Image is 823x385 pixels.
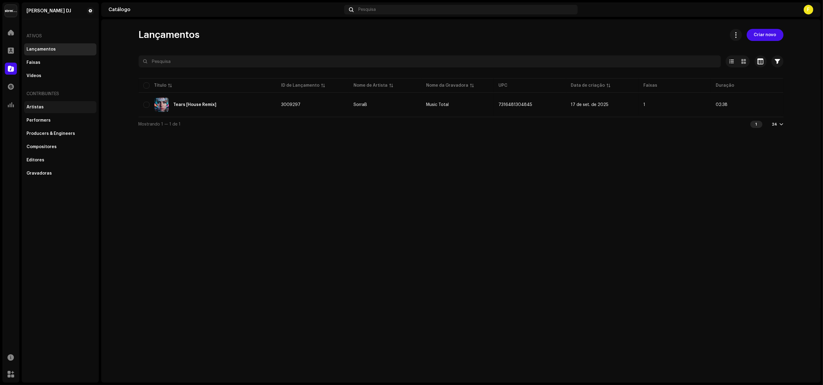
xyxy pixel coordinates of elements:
div: Compositores [27,144,57,149]
re-m-nav-item: Lançamentos [24,43,96,55]
re-m-nav-item: Producers & Engineers [24,128,96,140]
span: 02:38 [716,103,727,107]
div: SorraB [354,103,367,107]
div: F [804,5,813,14]
div: Faixas [27,60,40,65]
re-m-nav-item: Editores [24,154,96,166]
div: Lançamentos [27,47,56,52]
re-m-nav-item: Gravadoras [24,167,96,179]
input: Pesquisa [139,55,721,67]
div: Artistas [27,105,44,110]
re-m-nav-item: Performers [24,114,96,126]
div: Performers [27,118,51,123]
re-m-nav-item: Compositores [24,141,96,153]
span: Lançamentos [139,29,200,41]
div: Título [154,82,167,88]
img: befb5afa-e0c0-499d-a1a3-6b16f534eb7f [154,98,169,112]
div: Vídeos [27,73,41,78]
re-a-nav-header: Ativos [24,29,96,43]
div: 1 [750,121,762,128]
span: Pesquisa [358,7,376,12]
span: 7316481304845 [498,103,532,107]
re-m-nav-item: Vídeos [24,70,96,82]
div: Data de criação [571,82,605,88]
span: 1 [643,103,645,107]
div: 24 [772,122,777,127]
span: Mostrando 1 — 1 de 1 [139,122,181,126]
div: Editores [27,158,44,163]
div: Gravadoras [27,171,52,176]
div: ID de Lançamento [281,82,319,88]
re-a-nav-header: Contribuintes [24,87,96,101]
div: Felipe Carvalho DJ [27,8,71,13]
button: Criar novo [747,29,784,41]
div: Producers & Engineers [27,131,75,136]
div: Nome da Gravadora [426,82,468,88]
span: 17 de set. de 2025 [571,103,609,107]
img: 408b884b-546b-4518-8448-1008f9c76b02 [5,5,17,17]
div: Tears [House Remix] [174,103,217,107]
re-m-nav-item: Faixas [24,57,96,69]
div: Catálogo [108,7,342,12]
re-m-nav-item: Artistas [24,101,96,113]
span: Criar novo [754,29,776,41]
span: SorraB [354,103,416,107]
div: Nome de Artista [354,82,388,88]
span: Music Total [426,103,449,107]
span: 3009297 [281,103,300,107]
